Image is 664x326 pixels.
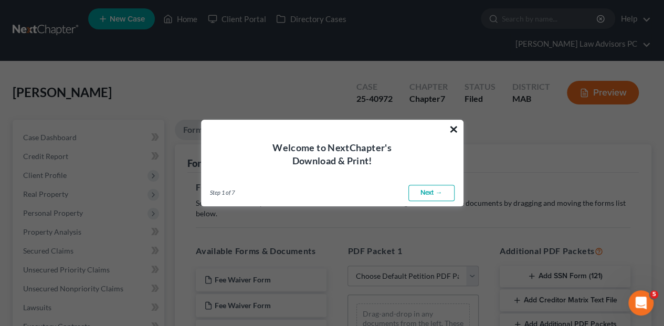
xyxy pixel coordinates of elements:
[210,188,235,197] span: Step 1 of 7
[214,141,450,167] h4: Welcome to NextChapter's Download & Print!
[408,185,455,202] a: Next →
[449,121,459,138] button: ×
[650,290,658,299] span: 5
[628,290,654,316] iframe: Intercom live chat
